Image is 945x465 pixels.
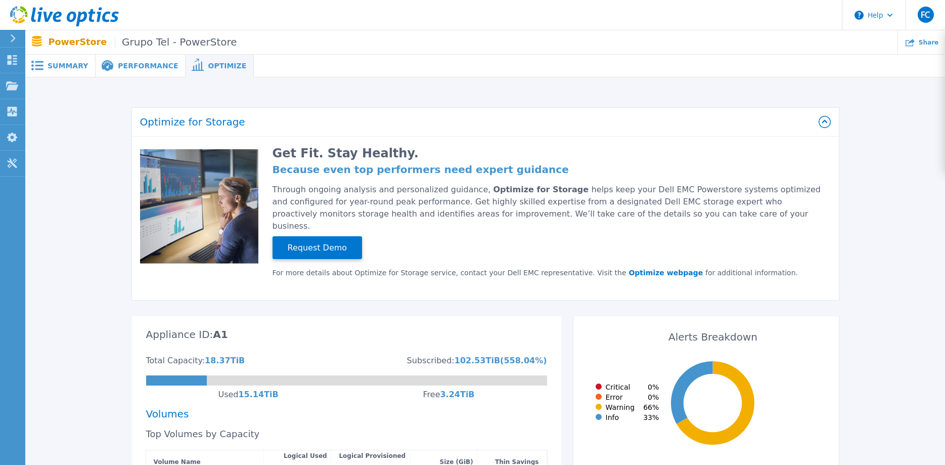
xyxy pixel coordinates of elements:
span: 0 % [648,393,659,401]
span: 33 % [643,413,659,421]
span: Summary [48,62,88,69]
div: ( 558.04 %) [500,357,547,365]
div: Free [423,391,440,399]
div: Volumes [146,410,547,418]
div: Subscribed: [407,357,455,365]
div: Through ongoing analysis and personalized guidance, helps keep your Dell EMC Powerstore systems o... [273,184,825,232]
span: 0 % [648,383,659,391]
div: For more details about Optimize for Storage service, contact your Dell EMC representative. Visit ... [273,269,825,277]
div: Warning [592,403,635,411]
div: Total Capacity: [146,357,205,365]
div: Critical [592,383,631,391]
div: A1 [213,330,228,357]
div: Alerts Breakdown [588,323,839,349]
span: Request Demo [284,242,351,254]
span: Optimize [208,62,246,69]
span: Share [919,39,938,46]
span: 66 % [643,403,659,411]
div: Appliance ID: [146,330,213,339]
span: Performance [118,62,178,69]
h2: Optimize for Storage [140,117,819,127]
div: 18.37 TiB [205,357,245,365]
img: Optimize Promo [140,149,258,265]
span: FC [921,11,930,19]
div: Error [592,393,623,401]
span: Optimize for Storage [493,185,591,194]
p: PowerStore [49,36,237,48]
span: Grupo Tel - PowerStore [115,36,237,48]
a: Optimize webpage [626,269,706,277]
h2: Get Fit. Stay Healthy. [273,149,825,157]
div: Top Volumes by Capacity [146,430,547,438]
button: Request Demo [273,236,363,259]
div: 102.53 TiB [455,357,500,365]
div: 3.24 TiB [440,391,474,399]
div: Used [218,391,238,399]
div: Info [592,413,619,421]
div: 15.14 TiB [238,391,278,399]
h4: Because even top performers need expert guidance [273,165,825,174]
